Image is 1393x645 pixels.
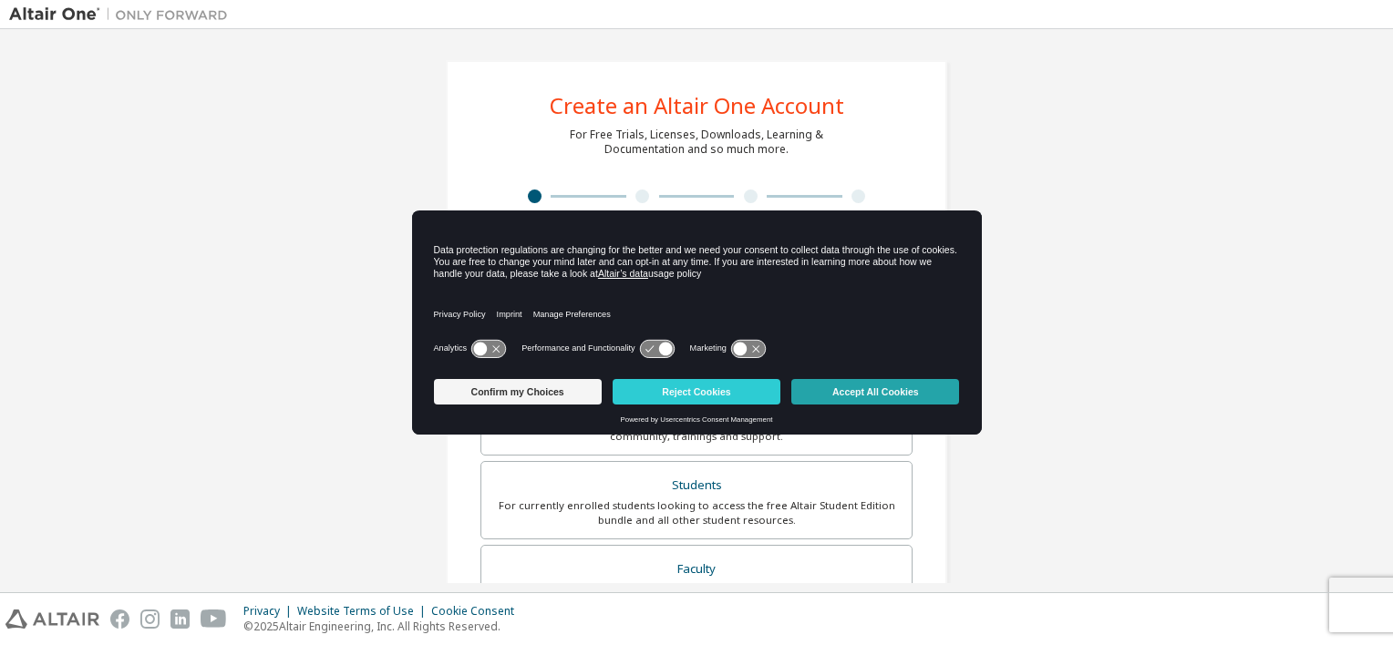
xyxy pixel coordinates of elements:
div: Students [492,473,901,498]
div: Personal Info [480,208,589,222]
div: Create an Altair One Account [550,95,844,117]
div: For currently enrolled students looking to access the free Altair Student Edition bundle and all ... [492,498,901,527]
img: facebook.svg [110,609,129,629]
div: Account Info [696,208,805,222]
div: Verify Email [589,208,697,222]
div: Cookie Consent [431,604,525,619]
div: Security Setup [805,208,913,222]
img: altair_logo.svg [5,609,99,629]
div: For faculty & administrators of academic institutions administering students and accessing softwa... [492,581,901,610]
div: Faculty [492,557,901,582]
p: © 2025 Altair Engineering, Inc. All Rights Reserved. [243,619,525,634]
div: Privacy [243,604,297,619]
div: For Free Trials, Licenses, Downloads, Learning & Documentation and so much more. [570,128,823,157]
img: instagram.svg [140,609,160,629]
img: youtube.svg [201,609,227,629]
img: Altair One [9,5,237,24]
img: linkedin.svg [170,609,190,629]
div: Website Terms of Use [297,604,431,619]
